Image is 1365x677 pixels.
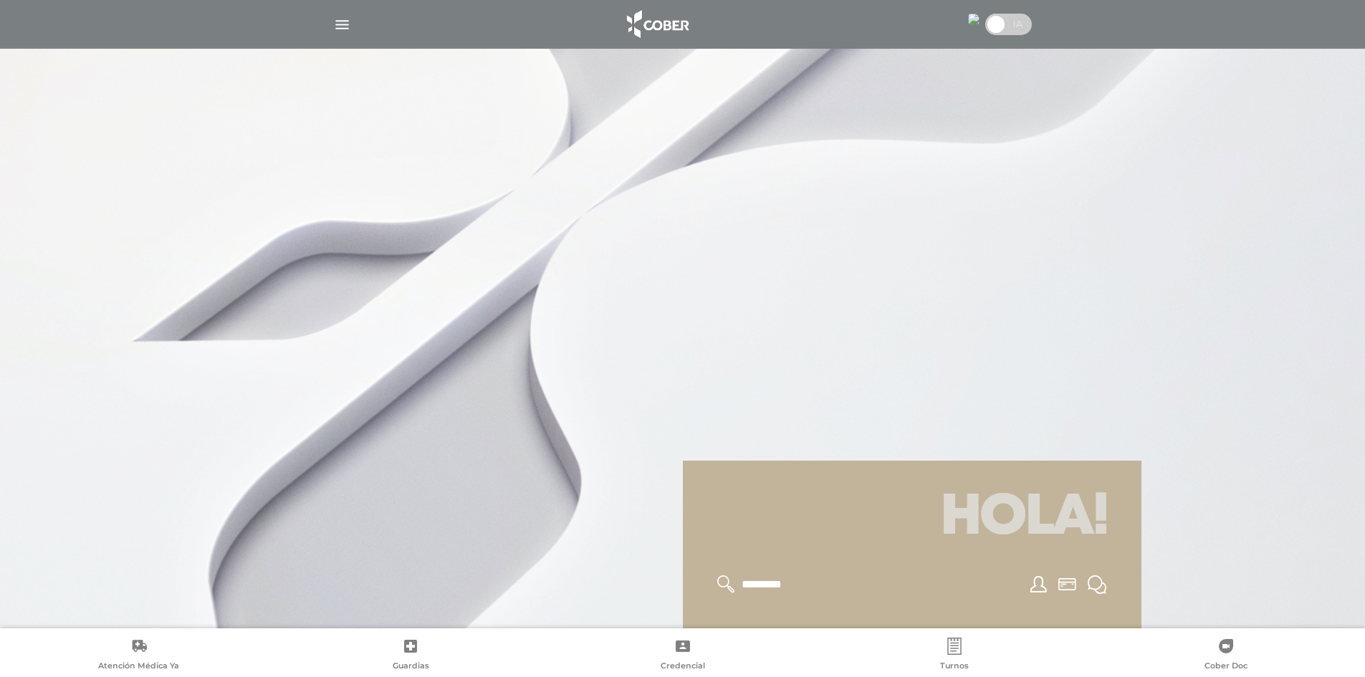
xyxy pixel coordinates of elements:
[1091,638,1362,674] a: Cober Doc
[619,7,694,42] img: logo_cober_home-white.png
[274,638,546,674] a: Guardias
[547,638,818,674] a: Credencial
[661,661,705,673] span: Credencial
[393,661,429,673] span: Guardias
[3,638,274,674] a: Atención Médica Ya
[940,661,969,673] span: Turnos
[1204,661,1247,673] span: Cober Doc
[333,16,351,34] img: Cober_menu-lines-white.svg
[98,661,179,673] span: Atención Médica Ya
[968,14,980,25] img: 18963
[818,638,1090,674] a: Turnos
[700,478,1124,558] h1: Hola!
